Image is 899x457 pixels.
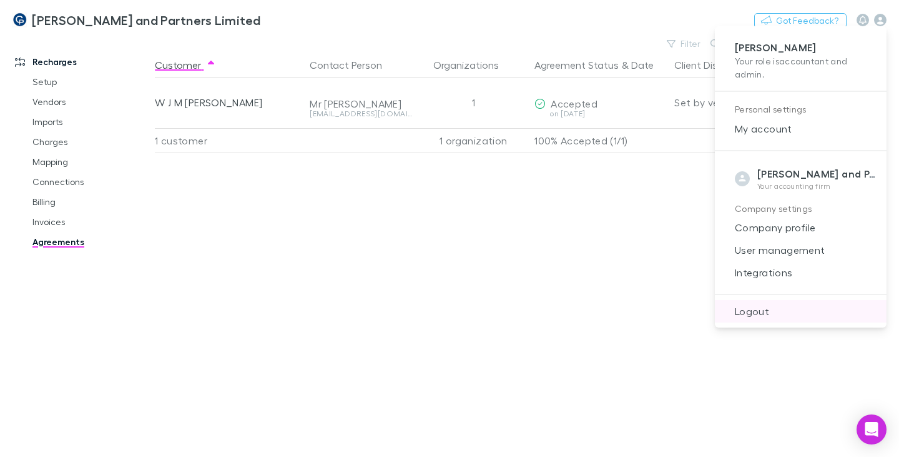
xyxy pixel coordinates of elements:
[725,220,877,235] span: Company profile
[857,414,887,444] div: Open Intercom Messenger
[735,102,867,118] p: Personal settings
[725,121,877,136] span: My account
[725,243,877,258] span: User management
[725,265,877,280] span: Integrations
[735,54,867,81] p: Your role is accountant and admin .
[725,304,877,319] span: Logout
[757,181,877,191] p: Your accounting firm
[735,201,867,217] p: Company settings
[735,41,867,54] p: [PERSON_NAME]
